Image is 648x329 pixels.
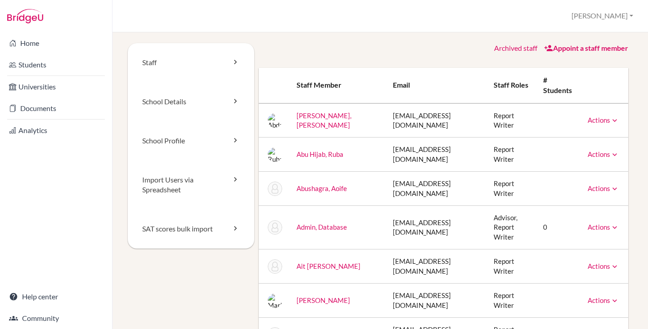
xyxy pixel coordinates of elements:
a: Community [2,309,110,327]
th: Staff roles [486,68,536,103]
a: Actions [588,262,619,270]
th: # students [536,68,580,103]
a: Archived staff [494,44,537,52]
td: Report Writer [486,249,536,284]
td: [EMAIL_ADDRESS][DOMAIN_NAME] [386,103,486,138]
a: Help center [2,288,110,306]
td: Report Writer [486,284,536,318]
a: School Details [128,82,254,121]
a: Home [2,34,110,52]
a: Admin, Database [297,223,347,231]
a: Actions [588,150,619,158]
img: Maria Antoraz Alonso [268,293,282,308]
a: [PERSON_NAME], [PERSON_NAME] [297,111,351,129]
a: School Profile [128,121,254,160]
a: Actions [588,223,619,231]
td: [EMAIL_ADDRESS][DOMAIN_NAME] [386,249,486,284]
a: Analytics [2,121,110,139]
a: Universities [2,78,110,96]
td: Report Writer [486,103,536,138]
td: Advisor, Report Writer [486,206,536,249]
img: Ruba Abu Hijab [268,147,282,162]
a: Actions [588,184,619,192]
a: Abushagra, Aoife [297,184,347,192]
a: Documents [2,99,110,117]
a: Import Users via Spreadsheet [128,160,254,210]
td: Report Writer [486,172,536,206]
a: Actions [588,116,619,124]
a: Actions [588,296,619,304]
th: Email [386,68,486,103]
a: Staff [128,43,254,82]
img: Abdalla Abu Dahak [268,113,282,128]
td: [EMAIL_ADDRESS][DOMAIN_NAME] [386,138,486,172]
img: Bridge-U [7,9,43,23]
button: [PERSON_NAME] [567,8,637,24]
a: Ait [PERSON_NAME] [297,262,360,270]
img: Database Admin [268,220,282,235]
td: [EMAIL_ADDRESS][DOMAIN_NAME] [386,206,486,249]
td: Report Writer [486,138,536,172]
a: [PERSON_NAME] [297,296,350,304]
a: Students [2,56,110,74]
a: SAT scores bulk import [128,209,254,249]
th: Staff member [289,68,386,103]
td: 0 [536,206,580,249]
img: Rachid Ait Bouch [268,259,282,274]
a: Appoint a staff member [544,44,628,52]
a: Abu Hijab, Ruba [297,150,343,158]
td: [EMAIL_ADDRESS][DOMAIN_NAME] [386,284,486,318]
img: Aoife Abushagra [268,182,282,196]
td: [EMAIL_ADDRESS][DOMAIN_NAME] [386,172,486,206]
